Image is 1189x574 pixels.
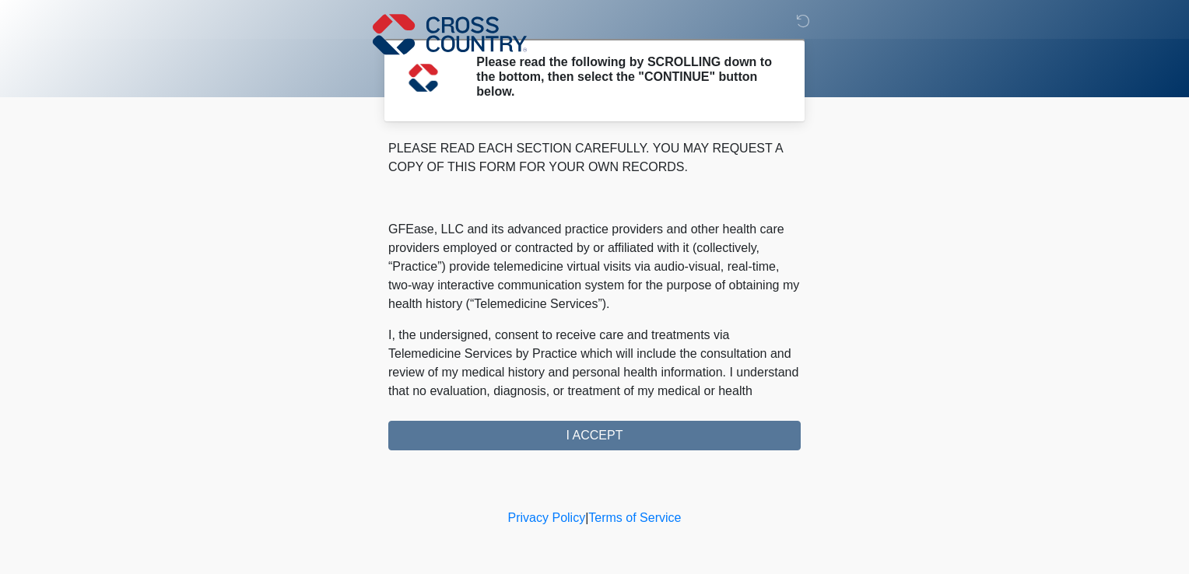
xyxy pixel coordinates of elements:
[585,511,588,524] a: |
[588,511,681,524] a: Terms of Service
[400,54,447,101] img: Agent Avatar
[373,12,527,57] img: Cross Country Logo
[388,326,801,494] p: I, the undersigned, consent to receive care and treatments via Telemedicine Services by Practice ...
[388,139,801,177] p: PLEASE READ EACH SECTION CAREFULLY. YOU MAY REQUEST A COPY OF THIS FORM FOR YOUR OWN RECORDS.
[476,54,777,100] h2: Please read the following by SCROLLING down to the bottom, then select the "CONTINUE" button below.
[388,220,801,313] p: GFEase, LLC and its advanced practice providers and other health care providers employed or contr...
[508,511,586,524] a: Privacy Policy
